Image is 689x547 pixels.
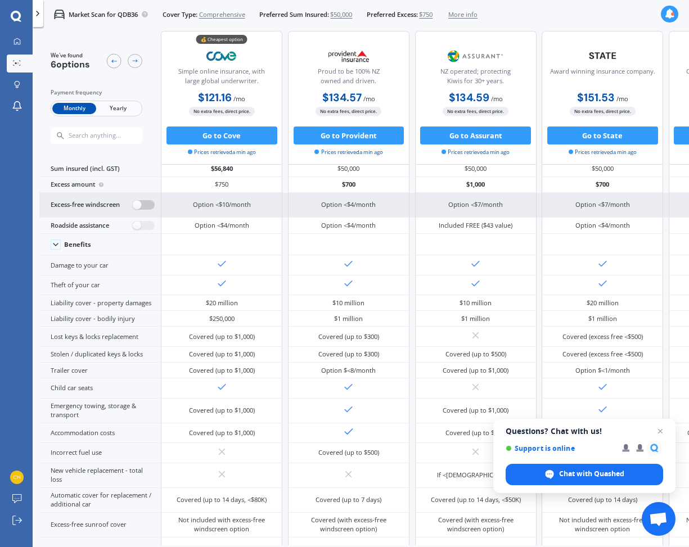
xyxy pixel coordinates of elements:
[575,221,630,230] div: Option <$4/month
[189,107,255,116] span: No extra fees, direct price.
[188,148,256,156] span: Prices retrieved a min ago
[51,88,142,97] div: Payment frequency
[39,378,161,398] div: Child car seats
[334,314,363,323] div: $1 million
[161,161,282,177] div: $56,840
[189,350,255,359] div: Covered (up to $1,000)
[367,10,418,19] span: Preferred Excess:
[39,161,161,177] div: Sum insured (incl. GST)
[577,91,615,105] b: $151.53
[288,177,409,193] div: $700
[550,67,655,89] div: Award winning insurance company.
[569,148,637,156] span: Prices retrieved a min ago
[69,10,138,19] p: Market Scan for QDB36
[193,200,251,209] div: Option <$10/month
[542,161,663,177] div: $50,000
[318,448,379,457] div: Covered (up to $500)
[39,363,161,378] div: Trailer cover
[506,464,663,485] div: Chat with Quashed
[54,9,65,20] img: car.f15378c7a67c060ca3f3.svg
[39,177,161,193] div: Excess amount
[198,91,232,105] b: $121.16
[39,513,161,537] div: Excess-free sunroof cover
[491,94,503,103] span: / mo
[189,428,255,437] div: Covered (up to $1,000)
[422,516,530,534] div: Covered (with excess-free windscreen option)
[189,332,255,341] div: Covered (up to $1,000)
[448,200,503,209] div: Option <$7/month
[195,221,249,230] div: Option <$4/month
[443,406,508,415] div: Covered (up to $1,000)
[568,495,637,504] div: Covered (up to 14 days)
[206,299,238,308] div: $20 million
[445,428,506,437] div: Covered (up to $500)
[192,45,252,67] img: Cove.webp
[542,177,663,193] div: $700
[548,516,656,534] div: Not included with excess-free windscreen option
[51,59,90,71] span: 6 options
[196,35,247,44] div: 💰 Cheapest option
[318,350,379,359] div: Covered (up to $300)
[570,107,636,116] span: No extra fees, direct price.
[419,10,433,19] span: $750
[39,295,161,311] div: Liability cover - property damages
[422,67,528,89] div: NZ operated; protecting Kiwis for 30+ years.
[314,148,382,156] span: Prices retrieved a min ago
[573,45,632,66] img: State-text-1.webp
[588,314,617,323] div: $1 million
[10,471,24,484] img: dbb84076cf2db7cc4e16ae5e3aa4457f
[506,427,663,436] span: Questions? Chat with us!
[39,218,161,234] div: Roadside assistance
[316,107,381,116] span: No extra fees, direct price.
[562,332,643,341] div: Covered (excess free <$500)
[654,424,667,438] span: Close chat
[166,126,277,144] button: Go to Cove
[506,444,614,453] span: Support is online
[448,10,478,19] span: More info
[161,177,282,193] div: $750
[288,161,409,177] div: $50,000
[321,200,376,209] div: Option <$4/month
[616,94,628,103] span: / mo
[445,350,506,359] div: Covered (up to $500)
[332,299,364,308] div: $10 million
[443,366,508,375] div: Covered (up to $1,000)
[439,221,512,230] div: Included FREE ($43 value)
[460,299,492,308] div: $10 million
[169,67,274,89] div: Simple online insurance, with large global underwriter.
[189,366,255,375] div: Covered (up to $1,000)
[39,347,161,363] div: Stolen / duplicated keys & locks
[52,103,96,115] span: Monthly
[199,10,245,19] span: Comprehensive
[431,495,521,504] div: Covered (up to 14 days, <$50K)
[39,275,161,295] div: Theft of your car
[96,103,140,115] span: Yearly
[39,311,161,327] div: Liability cover - bodily injury
[189,406,255,415] div: Covered (up to $1,000)
[177,495,267,504] div: Covered (up to 14 days, <$80K)
[330,10,352,19] span: $50,000
[233,94,245,103] span: / mo
[363,94,375,103] span: / mo
[461,314,490,323] div: $1 million
[449,91,489,105] b: $134.59
[39,327,161,346] div: Lost keys & locks replacement
[64,241,91,248] div: Benefits
[318,332,379,341] div: Covered (up to $300)
[562,350,643,359] div: Covered (excess free <$500)
[39,255,161,275] div: Damage to your car
[442,148,510,156] span: Prices retrieved a min ago
[51,52,90,60] span: We've found
[39,443,161,463] div: Incorrect fuel use
[547,126,658,144] button: Go to State
[322,91,362,105] b: $134.57
[587,299,619,308] div: $20 million
[559,469,624,479] span: Chat with Quashed
[294,126,404,144] button: Go to Provident
[319,45,379,67] img: Provident.png
[446,45,506,67] img: Assurant.png
[39,399,161,423] div: Emergency towing, storage & transport
[39,423,161,443] div: Accommodation costs
[209,314,235,323] div: $250,000
[295,516,403,534] div: Covered (with excess-free windscreen option)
